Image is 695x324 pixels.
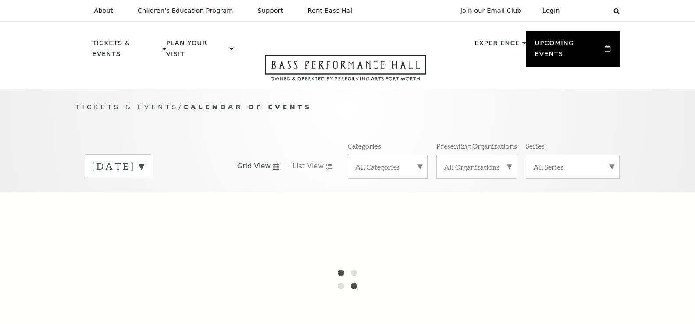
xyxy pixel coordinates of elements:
[444,162,510,171] label: All Organizations
[92,160,144,173] label: [DATE]
[474,38,520,53] p: Experience
[237,161,271,171] span: Grid View
[94,7,113,14] p: About
[138,7,233,14] p: Children's Education Program
[76,102,620,113] p: /
[574,7,605,15] select: Select:
[533,162,612,171] label: All Series
[308,7,354,14] p: Rent Bass Hall
[436,141,517,150] p: Presenting Organizations
[526,141,545,150] p: Series
[166,38,228,64] p: Plan Your Visit
[93,38,160,64] p: Tickets & Events
[355,162,420,171] label: All Categories
[183,103,312,110] span: Calendar of Events
[535,38,603,64] p: Upcoming Events
[76,103,179,110] span: Tickets & Events
[258,7,283,14] p: Support
[348,141,381,150] p: Categories
[292,161,324,171] span: List View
